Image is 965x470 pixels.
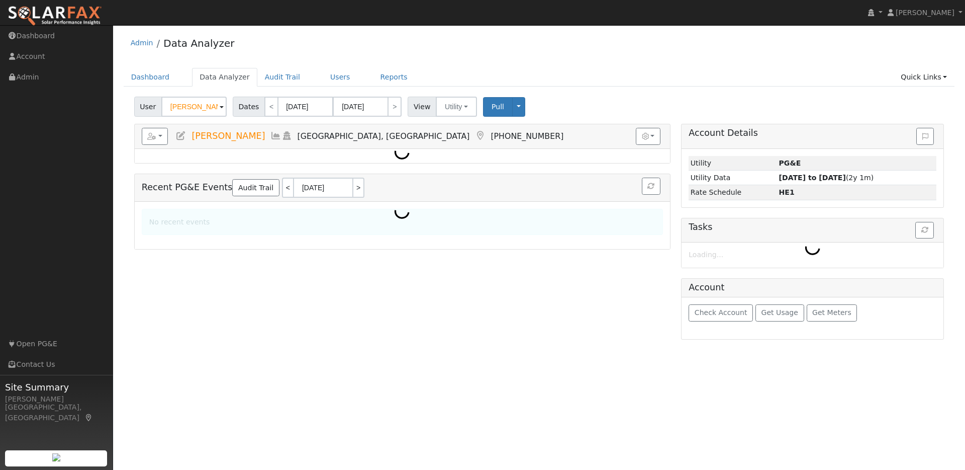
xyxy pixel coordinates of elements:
input: Select a User [161,97,227,117]
span: Check Account [695,308,747,317]
span: [PHONE_NUMBER] [491,131,563,141]
a: Data Analyzer [163,37,234,49]
a: Dashboard [124,68,177,87]
button: Check Account [689,304,753,322]
a: Edit User (36526) [175,131,186,141]
a: Login As (last Never) [281,131,293,141]
h5: Account Details [689,128,936,138]
a: Multi-Series Graph [270,131,281,141]
button: Get Meters [807,304,857,322]
span: [GEOGRAPHIC_DATA], [GEOGRAPHIC_DATA] [298,131,470,141]
button: Get Usage [755,304,804,322]
a: Users [323,68,358,87]
td: Rate Schedule [689,185,777,200]
strong: L [779,188,795,196]
h5: Account [689,282,724,292]
a: > [388,97,402,117]
a: < [264,97,278,117]
strong: ID: 17241372, authorized: 08/31/25 [779,159,801,167]
div: [PERSON_NAME] [5,394,108,405]
a: Data Analyzer [192,68,257,87]
span: Get Usage [761,308,798,317]
td: Utility Data [689,171,777,185]
span: (2y 1m) [779,174,874,182]
button: Pull [483,97,513,117]
span: Site Summary [5,380,108,394]
a: Admin [131,39,153,47]
a: Map [474,131,486,141]
a: < [282,178,293,198]
td: Utility [689,156,777,171]
span: Pull [492,103,504,111]
span: [PERSON_NAME] [191,131,265,141]
button: Refresh [915,222,934,239]
a: Reports [373,68,415,87]
span: [PERSON_NAME] [896,9,954,17]
a: Audit Trail [257,68,308,87]
span: User [134,97,162,117]
h5: Recent PG&E Events [142,178,663,198]
span: Get Meters [812,308,851,317]
span: View [408,97,436,117]
div: [GEOGRAPHIC_DATA], [GEOGRAPHIC_DATA] [5,402,108,423]
strong: [DATE] to [DATE] [779,174,846,182]
button: Utility [436,97,477,117]
button: Issue History [916,128,934,145]
button: Refresh [642,178,660,195]
a: Audit Trail [232,179,279,196]
a: > [353,178,364,198]
a: Quick Links [893,68,954,87]
h5: Tasks [689,222,936,232]
span: Dates [233,97,265,117]
img: SolarFax [8,6,102,27]
a: Map [84,414,93,422]
img: retrieve [52,453,60,461]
